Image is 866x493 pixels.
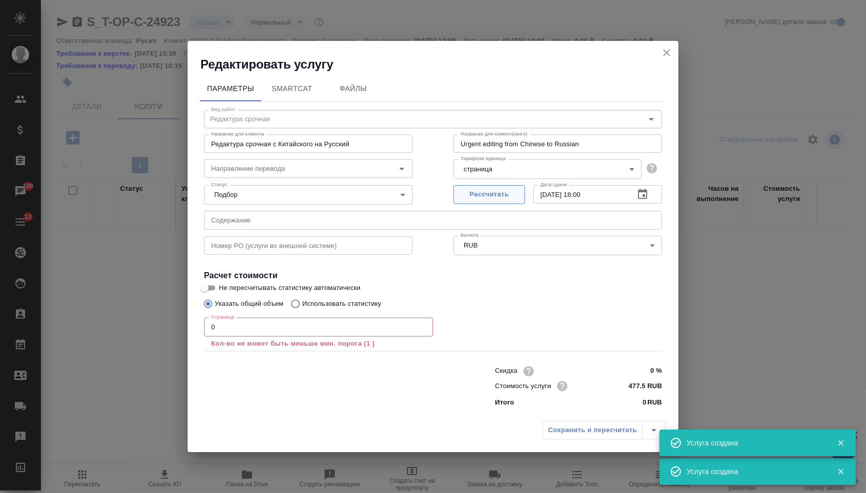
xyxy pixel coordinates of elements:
div: split button [542,421,666,439]
p: Указать общий объем [215,299,283,309]
h4: Расчет стоимости [204,270,662,282]
span: SmartCat [267,82,316,95]
h2: Редактировать услугу [200,56,678,73]
p: Итого [495,397,514,408]
span: Параметры [206,82,255,95]
div: Услуга создана [687,466,822,477]
p: Кол-во не может быть меньше мин. порога (1 ) [211,339,426,349]
button: Подбор [211,190,241,199]
span: Рассчитать [459,189,519,200]
button: Open [395,162,409,176]
span: Файлы [329,82,378,95]
p: Использовать статистику [302,299,381,309]
p: Скидка [495,366,517,376]
div: Подбор [204,185,413,205]
button: страница [461,165,495,173]
div: RUB [453,236,662,255]
button: Закрыть [830,438,851,447]
p: RUB [647,397,662,408]
input: ✎ Введи что-нибудь [624,378,662,393]
div: страница [453,159,642,178]
input: ✎ Введи что-нибудь [624,364,662,378]
button: close [659,45,674,60]
div: Услуга создана [687,438,822,448]
button: RUB [461,241,481,250]
button: Закрыть [830,467,851,476]
button: Рассчитать [453,185,525,204]
span: Не пересчитывать статистику автоматически [219,283,360,293]
p: Стоимость услуги [495,381,551,391]
p: 0 [643,397,646,408]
